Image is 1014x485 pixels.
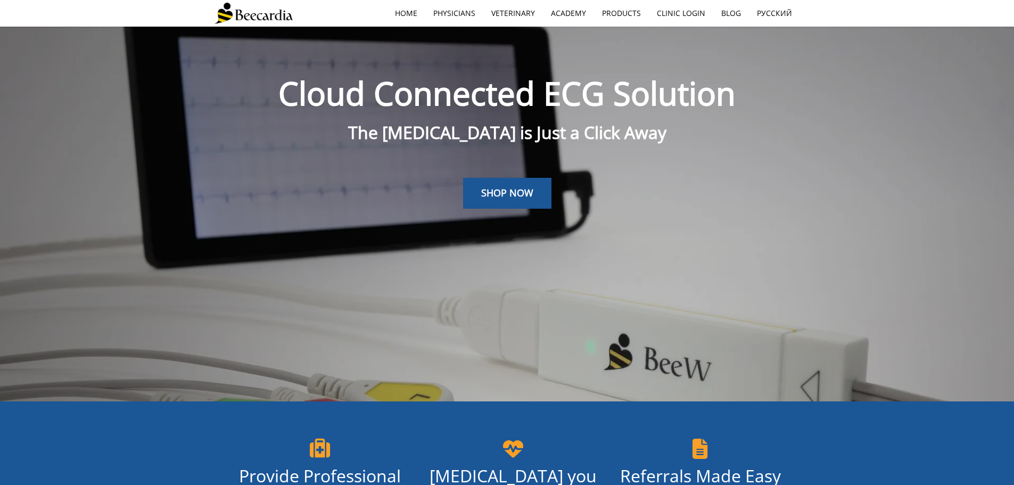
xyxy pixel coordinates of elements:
[649,1,713,26] a: Clinic Login
[481,186,533,199] span: SHOP NOW
[215,3,293,24] img: Beecardia
[594,1,649,26] a: Products
[463,178,551,209] a: SHOP NOW
[348,121,666,144] span: The [MEDICAL_DATA] is Just a Click Away
[483,1,543,26] a: Veterinary
[425,1,483,26] a: Physicians
[387,1,425,26] a: home
[749,1,800,26] a: Русский
[713,1,749,26] a: Blog
[543,1,594,26] a: Academy
[278,71,736,115] span: Cloud Connected ECG Solution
